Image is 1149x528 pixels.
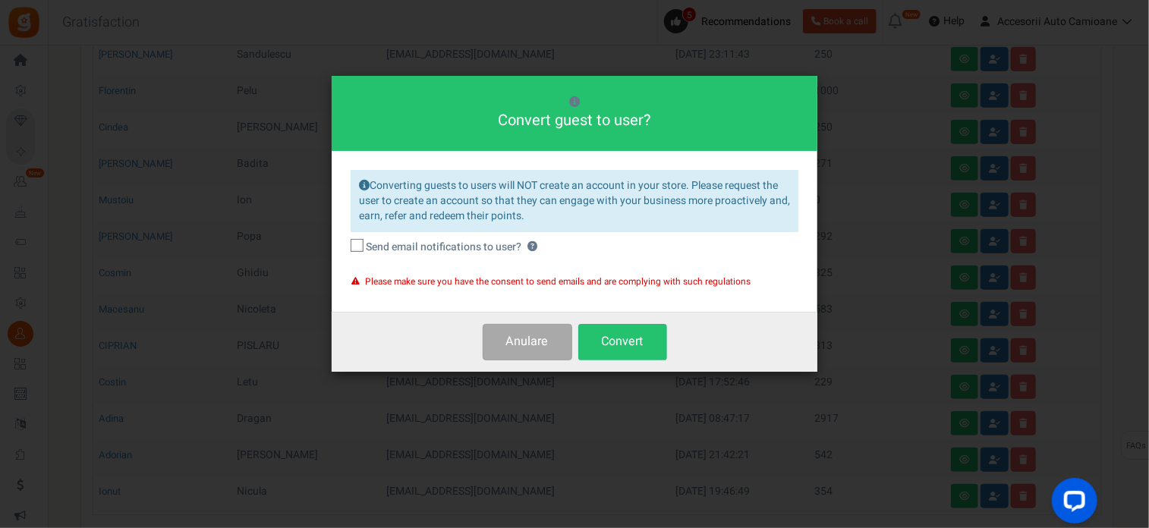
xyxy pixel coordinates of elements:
h4: Convert guest to user? [351,110,798,132]
span: Send email notifications to user? [366,240,521,255]
span: Please make sure you have the consent to send emails and are complying with such regulations [365,275,751,288]
span: Gratisfaction will send welcome, referral and other emails to the user. Content of these emails c... [527,242,537,252]
button: Anulare [483,324,572,360]
button: Convert [578,324,667,360]
div: Converting guests to users will NOT create an account in your store. Please request the user to c... [351,170,798,232]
